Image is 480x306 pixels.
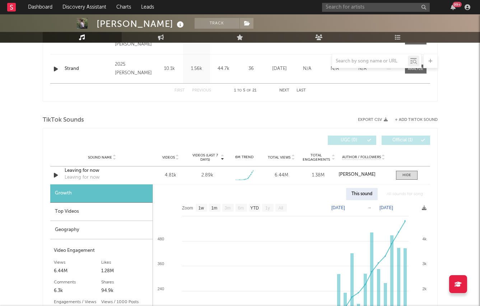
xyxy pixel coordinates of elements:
text: 1m [211,206,217,211]
button: Track [195,18,239,29]
button: UGC(0) [328,136,376,145]
button: Next [279,89,289,93]
div: Video Engagement [54,246,149,255]
a: Strand [65,65,112,72]
div: 1.56k [185,65,208,72]
span: of [247,89,251,92]
button: Official(1) [382,136,430,145]
div: 10.1k [158,65,181,72]
div: 36 [239,65,264,72]
div: Likes [101,258,149,267]
div: Growth [50,184,153,203]
text: 240 [157,287,164,291]
div: 6.44M [54,267,102,276]
text: 480 [157,237,164,241]
div: Comments [54,278,102,287]
button: + Add TikTok Sound [388,118,438,122]
span: UGC ( 0 ) [332,138,365,142]
div: N/A [295,65,319,72]
text: 360 [157,262,164,266]
div: 1.28M [101,267,149,276]
span: to [237,89,242,92]
a: Leaving for now [65,167,140,174]
button: 99+ [451,4,456,10]
span: Total Engagements [302,153,331,162]
text: YTD [250,206,258,211]
button: Export CSV [358,118,388,122]
div: N/A [323,65,347,72]
text: Zoom [182,206,193,211]
button: Previous [192,89,211,93]
div: Top Videos [50,203,153,221]
text: 1w [198,206,204,211]
text: → [367,205,372,210]
span: Author / Followers [342,155,381,160]
div: 44.7k [212,65,235,72]
span: TikTok Sounds [43,116,84,124]
text: 3m [224,206,230,211]
div: [PERSON_NAME] [97,18,186,30]
div: 1 5 21 [225,86,265,95]
div: 2025 [PERSON_NAME] [115,60,154,77]
span: Videos [162,155,175,160]
div: 6.3k [54,287,102,295]
div: 1.38M [302,172,335,179]
button: First [174,89,185,93]
div: 2.89k [201,172,213,179]
text: [DATE] [331,205,345,210]
a: [PERSON_NAME] [339,172,388,177]
text: All [278,206,283,211]
span: Official ( 1 ) [386,138,419,142]
button: Last [297,89,306,93]
div: 99 + [453,2,462,7]
text: [DATE] [379,205,393,210]
div: 4.81k [154,172,187,179]
div: Geography [50,221,153,239]
div: This sound [346,188,378,200]
text: 3k [422,262,427,266]
text: 6m [238,206,244,211]
input: Search for artists [322,3,430,12]
div: 94.9k [101,287,149,295]
span: Total Views [268,155,290,160]
div: [DATE] [267,65,292,72]
button: + Add TikTok Sound [395,118,438,122]
div: Leaving for now [65,174,99,181]
text: 1y [265,206,270,211]
text: 2k [422,287,427,291]
div: 6M Trend [228,155,261,160]
input: Search by song name or URL [332,58,408,64]
div: N/A [350,65,374,72]
div: 6.44M [265,172,298,179]
div: Views [54,258,102,267]
text: 4k [422,237,427,241]
span: Sound Name [88,155,112,160]
span: Videos (last 7 days) [191,153,220,162]
strong: [PERSON_NAME] [339,172,376,177]
div: Shares [101,278,149,287]
div: All sounds for song [381,188,428,200]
